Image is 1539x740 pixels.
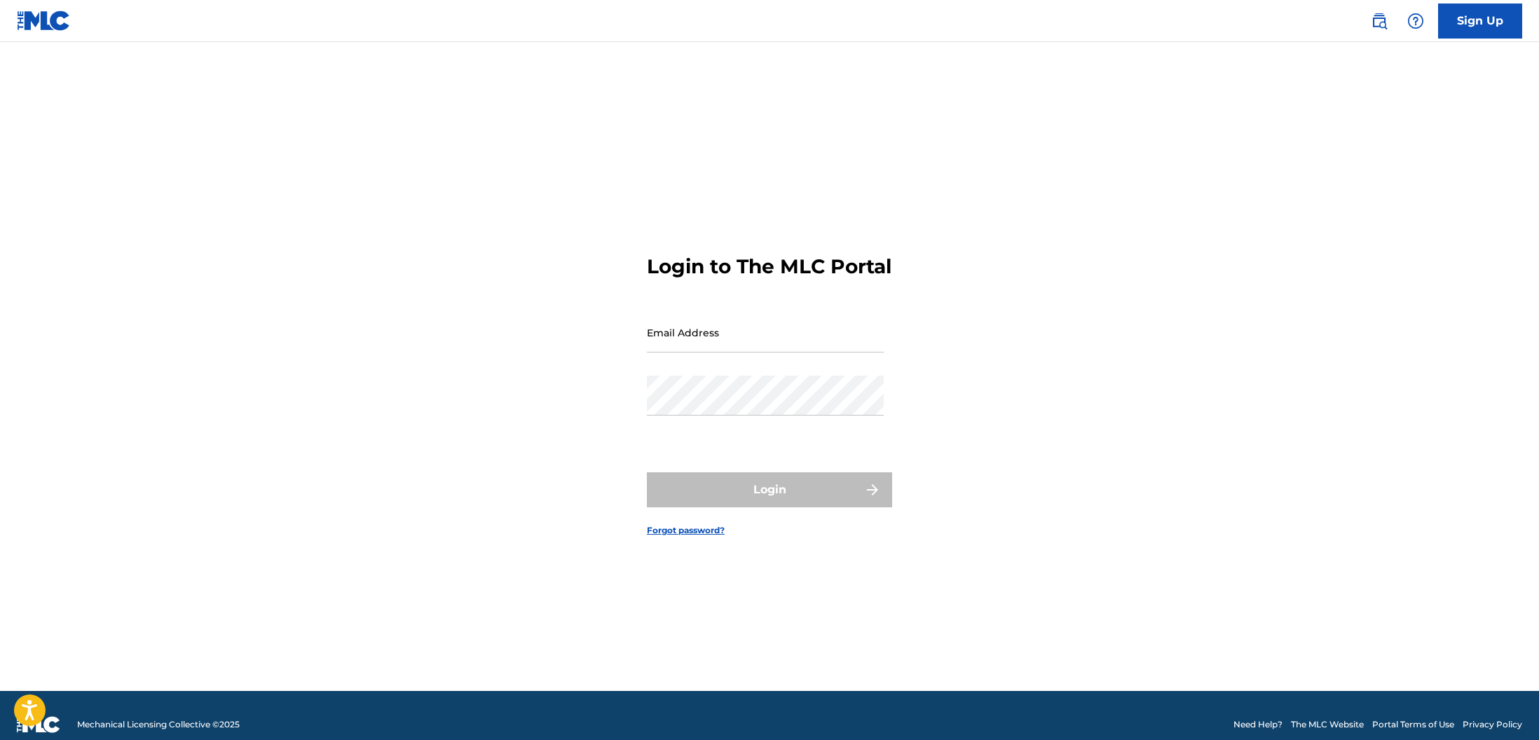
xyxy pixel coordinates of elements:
a: Public Search [1365,7,1393,35]
img: MLC Logo [17,11,71,31]
a: Sign Up [1438,4,1522,39]
img: search [1371,13,1388,29]
div: Help [1402,7,1430,35]
img: logo [17,716,60,733]
a: The MLC Website [1291,718,1364,731]
a: Privacy Policy [1463,718,1522,731]
a: Portal Terms of Use [1372,718,1454,731]
a: Need Help? [1233,718,1282,731]
img: help [1407,13,1424,29]
a: Forgot password? [647,524,725,537]
h3: Login to The MLC Portal [647,254,891,279]
span: Mechanical Licensing Collective © 2025 [77,718,240,731]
